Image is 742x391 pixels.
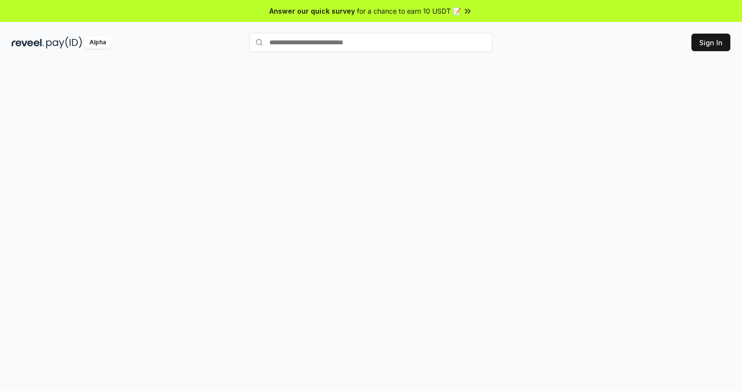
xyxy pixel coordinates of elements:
div: Alpha [84,37,111,49]
button: Sign In [691,34,730,51]
span: for a chance to earn 10 USDT 📝 [357,6,461,16]
img: reveel_dark [12,37,44,49]
span: Answer our quick survey [269,6,355,16]
img: pay_id [46,37,82,49]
